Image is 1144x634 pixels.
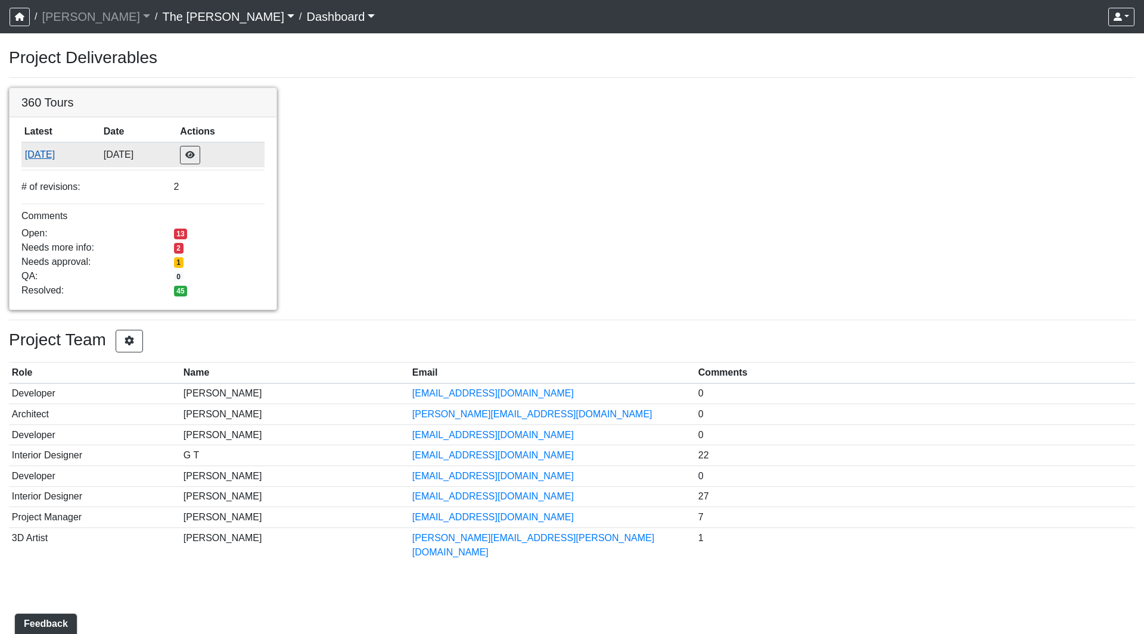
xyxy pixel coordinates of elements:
span: / [150,5,162,29]
td: [PERSON_NAME] [181,424,409,445]
td: Project Manager [9,507,181,528]
td: 3D Artist [9,527,181,562]
a: [PERSON_NAME] [42,5,150,29]
td: Developer [9,424,181,445]
a: The [PERSON_NAME] [162,5,294,29]
a: [EMAIL_ADDRESS][DOMAIN_NAME] [412,471,574,481]
td: 27 [695,486,1135,507]
h3: Project Team [9,330,1135,352]
td: od3WAbQcjwQuaRrJwjQuUx [21,142,101,167]
td: Developer [9,383,181,404]
iframe: Ybug feedback widget [9,610,79,634]
span: / [30,5,42,29]
th: Email [409,363,695,383]
span: / [294,5,306,29]
td: [PERSON_NAME] [181,527,409,562]
td: Architect [9,404,181,425]
th: Name [181,363,409,383]
th: Comments [695,363,1135,383]
td: 22 [695,445,1135,466]
td: [PERSON_NAME] [181,486,409,507]
a: Dashboard [307,5,375,29]
th: Role [9,363,181,383]
h3: Project Deliverables [9,48,1135,68]
button: [DATE] [24,147,98,163]
td: G T [181,445,409,466]
td: Developer [9,466,181,486]
td: Interior Designer [9,486,181,507]
td: Interior Designer [9,445,181,466]
td: [PERSON_NAME] [181,383,409,404]
a: [EMAIL_ADDRESS][DOMAIN_NAME] [412,388,574,398]
a: [EMAIL_ADDRESS][DOMAIN_NAME] [412,491,574,501]
td: 0 [695,424,1135,445]
a: [EMAIL_ADDRESS][DOMAIN_NAME] [412,512,574,522]
a: [PERSON_NAME][EMAIL_ADDRESS][DOMAIN_NAME] [412,409,652,419]
td: 1 [695,527,1135,562]
td: [PERSON_NAME] [181,404,409,425]
td: 0 [695,466,1135,486]
a: [EMAIL_ADDRESS][DOMAIN_NAME] [412,430,574,440]
td: 0 [695,383,1135,404]
td: [PERSON_NAME] [181,466,409,486]
td: [PERSON_NAME] [181,507,409,528]
a: [PERSON_NAME][EMAIL_ADDRESS][PERSON_NAME][DOMAIN_NAME] [412,533,654,557]
td: 0 [695,404,1135,425]
a: [EMAIL_ADDRESS][DOMAIN_NAME] [412,450,574,460]
td: 7 [695,507,1135,528]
